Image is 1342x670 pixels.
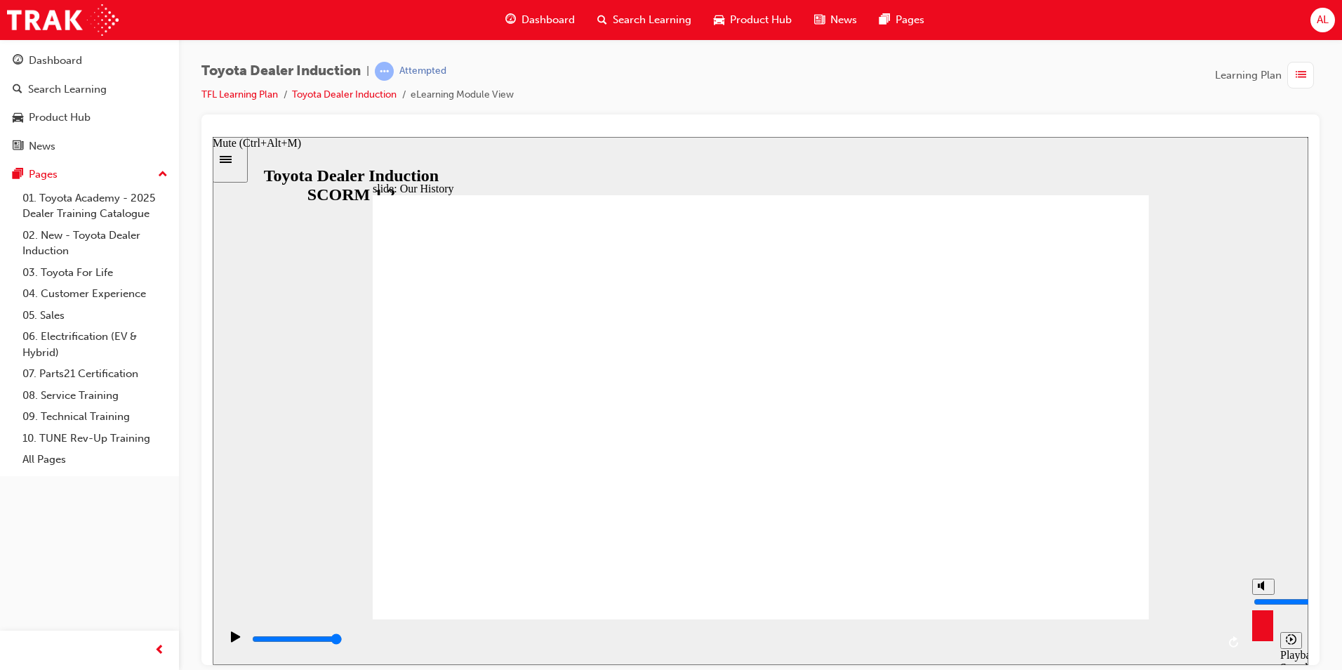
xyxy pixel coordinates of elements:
[375,62,394,81] span: learningRecordVerb_ATTEMPT-icon
[13,169,23,181] span: pages-icon
[39,497,130,508] input: slide progress
[292,88,397,100] a: Toyota Dealer Induction
[521,12,575,28] span: Dashboard
[17,449,173,471] a: All Pages
[896,12,924,28] span: Pages
[29,53,82,69] div: Dashboard
[158,166,168,184] span: up-icon
[411,87,514,103] li: eLearning Module View
[6,45,173,162] button: DashboardSearch LearningProduct HubNews
[613,12,691,28] span: Search Learning
[1032,482,1089,528] div: misc controls
[17,385,173,407] a: 08. Service Training
[13,55,23,67] span: guage-icon
[1317,12,1329,28] span: AL
[494,6,586,34] a: guage-iconDashboard
[154,642,165,659] span: prev-icon
[7,4,119,36] img: Trak
[13,84,22,96] span: search-icon
[703,6,803,34] a: car-iconProduct Hub
[1215,67,1282,84] span: Learning Plan
[29,110,91,126] div: Product Hub
[714,11,724,29] span: car-icon
[29,138,55,155] div: News
[17,188,173,225] a: 01. Toyota Academy - 2025 Dealer Training Catalogue
[1068,495,1089,512] button: Playback speed
[1310,8,1335,32] button: AL
[29,166,58,183] div: Pages
[814,11,825,29] span: news-icon
[6,162,173,188] button: Pages
[1215,62,1320,88] button: Learning Plan
[17,326,173,363] a: 06. Electrification (EV & Hybrid)
[6,77,173,103] a: Search Learning
[17,406,173,428] a: 09. Technical Training
[1068,512,1089,537] div: Playback Speed
[17,428,173,449] a: 10. TUNE Rev-Up Training
[17,225,173,262] a: 02. New - Toyota Dealer Induction
[6,105,173,131] a: Product Hub
[17,363,173,385] a: 07. Parts21 Certification
[505,11,516,29] span: guage-icon
[28,81,107,98] div: Search Learning
[7,494,31,518] button: Play (Ctrl+Alt+P)
[730,12,792,28] span: Product Hub
[803,6,868,34] a: news-iconNews
[879,11,890,29] span: pages-icon
[868,6,936,34] a: pages-iconPages
[366,63,369,79] span: |
[1011,495,1032,516] button: Replay (Ctrl+Alt+R)
[830,12,857,28] span: News
[597,11,607,29] span: search-icon
[201,88,278,100] a: TFL Learning Plan
[13,112,23,124] span: car-icon
[7,482,1032,528] div: playback controls
[1296,67,1306,84] span: list-icon
[201,63,361,79] span: Toyota Dealer Induction
[13,140,23,153] span: news-icon
[399,65,446,78] div: Attempted
[17,305,173,327] a: 05. Sales
[17,262,173,284] a: 03. Toyota For Life
[586,6,703,34] a: search-iconSearch Learning
[17,283,173,305] a: 04. Customer Experience
[6,133,173,159] a: News
[6,48,173,74] a: Dashboard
